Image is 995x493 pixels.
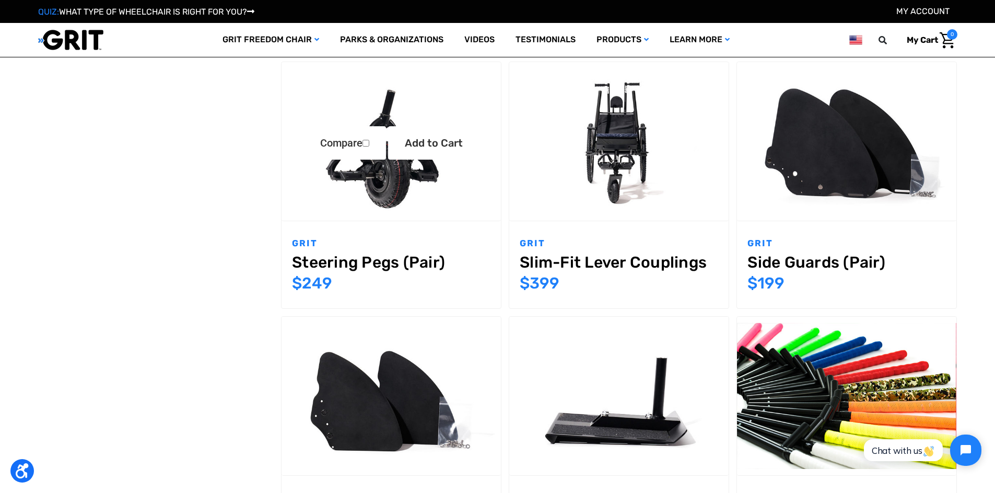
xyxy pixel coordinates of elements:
a: Testimonials [505,23,586,57]
label: Compare [303,126,386,160]
a: Lever Wraps or Sleeves,$25.00 [737,317,956,476]
span: $399 [520,274,559,293]
img: us.png [849,33,862,46]
a: Slim-Fit Lever Couplings,$399.00 [509,62,729,221]
a: Parks & Organizations [330,23,454,57]
a: Videos [454,23,505,57]
a: Slim-Fit Lever Couplings,$399.00 [520,253,718,272]
a: Learn More [659,23,740,57]
a: Side Guards (Pair),$199.00 [747,253,946,272]
a: Shortened Footplate,$25.00 [509,317,729,476]
a: Add to Cart [388,126,479,160]
a: Account [896,6,950,16]
img: GRIT Lever Wraps: Sets of GRIT Freedom Chair levers wrapped as pairs in pink, green, blue, red, c... [737,323,956,469]
img: GRIT Shortened Footplate: steel platform for resting feet when using GRIT Freedom Chair shown wit... [509,323,729,469]
a: QUIZ:WHAT TYPE OF WHEELCHAIR IS RIGHT FOR YOU? [38,7,254,17]
p: GRIT [520,237,718,250]
img: GRIT Steering Pegs: pair of foot rests attached to front mountainboard caster wheel of GRIT Freed... [282,68,501,214]
p: GRIT [292,237,490,250]
span: $249 [292,274,332,293]
span: $199 [747,274,785,293]
input: Compare [362,140,369,147]
span: QUIZ: [38,7,59,17]
a: Side Guards (Pair),$199.00 [737,62,956,221]
a: Products [586,23,659,57]
span: My Cart [907,35,938,45]
p: GRIT [747,237,946,250]
span: 0 [947,29,957,40]
a: Steering Pegs (Pair),$249.00 [282,62,501,221]
input: Search [883,29,899,51]
a: Steering Pegs (Pair),$249.00 [292,253,490,272]
img: GRIT Junior Side Guards: pair of side guards and hardware to attach to GRIT Junior, to protect cl... [282,323,501,469]
img: GRIT Side Guards: pair of side guards and hardware to attach to GRIT Freedom Chair, to protect cl... [737,68,956,214]
img: Cart [940,32,955,49]
iframe: Tidio Chat [852,426,990,475]
a: Cart with 0 items [899,29,957,51]
a: Side Guards (GRIT Jr.),$199.00 [282,317,501,476]
a: GRIT Freedom Chair [212,23,330,57]
img: GRIT All-Terrain Wheelchair and Mobility Equipment [38,29,103,51]
img: Slim-Fit Lever Couplings [509,68,729,214]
